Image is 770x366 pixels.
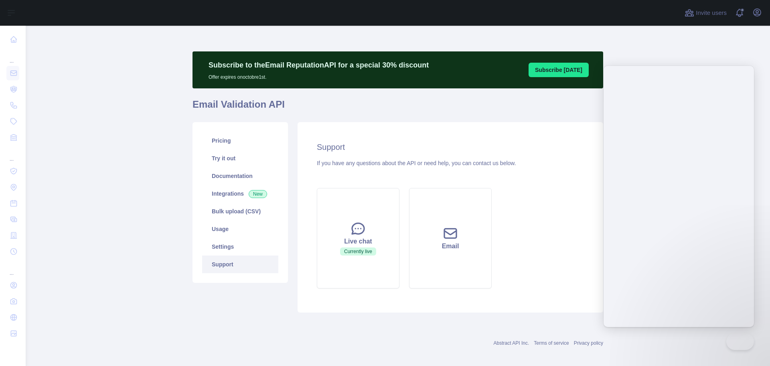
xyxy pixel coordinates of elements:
div: ... [6,146,19,162]
span: Currently live [340,247,376,256]
div: Email [419,241,482,251]
div: ... [6,260,19,276]
a: Abstract API Inc. [494,340,529,346]
iframe: Help Scout Beacon - Close [726,333,754,350]
p: Subscribe to the Email Reputation API for a special 30 % discount [209,59,429,71]
a: Usage [202,220,278,238]
iframe: Help Scout Beacon - Live Chat, Contact Form, and Knowledge Base [604,66,754,327]
a: Support [202,256,278,273]
button: Email [409,188,492,288]
span: Invite users [696,8,727,18]
a: Pricing [202,132,278,149]
p: Offer expires on octobre 1st. [209,71,429,80]
div: ... [6,48,19,64]
h1: Email Validation API [192,98,603,117]
a: Privacy policy [574,340,603,346]
button: Subscribe [DATE] [529,63,589,77]
a: Terms of service [534,340,569,346]
a: Bulk upload (CSV) [202,202,278,220]
a: Try it out [202,149,278,167]
button: Invite users [683,6,728,19]
a: Documentation [202,167,278,185]
button: Live chatCurrently live [317,188,399,288]
a: Settings [202,238,278,256]
h2: Support [317,141,584,153]
a: Integrations New [202,185,278,202]
span: New [249,190,267,198]
div: Live chat [327,237,389,246]
div: If you have any questions about the API or need help, you can contact us below. [317,159,584,167]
